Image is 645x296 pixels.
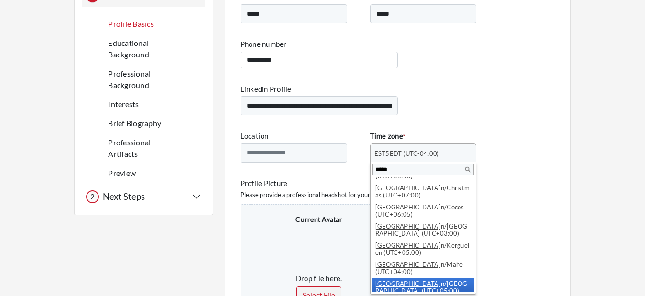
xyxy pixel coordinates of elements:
[86,190,201,203] button: 2 Next Steps
[241,131,269,142] label: Location
[375,261,441,268] em: [GEOGRAPHIC_DATA]
[372,220,474,240] li: n/[GEOGRAPHIC_DATA] (UTC+03:00)
[251,274,388,283] h3: Drop file here.
[375,241,441,249] em: [GEOGRAPHIC_DATA]
[370,131,406,142] label: Time zone
[241,190,555,199] p: Please provide a professional headshot for your profile.
[241,178,288,189] label: Profile Picture
[375,184,441,192] em: [GEOGRAPHIC_DATA]
[375,203,441,211] em: [GEOGRAPHIC_DATA]
[375,280,441,287] em: [GEOGRAPHIC_DATA]
[99,191,145,202] h5: Next Steps
[86,190,99,203] div: 2
[374,144,464,163] span: EST5EDT (UTC-04:00)
[403,133,405,140] abbr: required
[241,39,287,50] label: Phone number
[241,84,292,95] label: Linkedin Profile
[375,222,441,230] em: [GEOGRAPHIC_DATA]
[372,259,474,278] li: n/Mahe (UTC+04:00)
[372,240,474,259] li: n/Kerguelen (UTC+05:00)
[372,201,474,220] li: n/Cocos (UTC+06:05)
[372,182,474,201] li: n/Christmas (UTC+07:00)
[295,214,342,224] p: Current Avatar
